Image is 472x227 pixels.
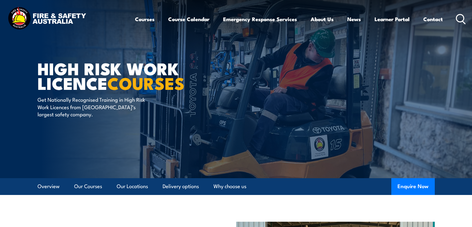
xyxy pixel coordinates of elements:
a: Delivery options [163,178,199,195]
a: Contact [423,11,443,27]
button: Enquire Now [391,178,435,195]
a: News [347,11,361,27]
a: Emergency Response Services [223,11,297,27]
a: Course Calendar [168,11,209,27]
a: Our Locations [117,178,148,195]
strong: COURSES [107,70,185,95]
p: Get Nationally Recognised Training in High Risk Work Licences from [GEOGRAPHIC_DATA]’s largest sa... [38,96,151,118]
a: Overview [38,178,60,195]
h1: High Risk Work Licence [38,61,191,90]
a: Courses [135,11,155,27]
a: Why choose us [214,178,246,195]
a: Our Courses [74,178,102,195]
a: About Us [311,11,334,27]
a: Learner Portal [375,11,410,27]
